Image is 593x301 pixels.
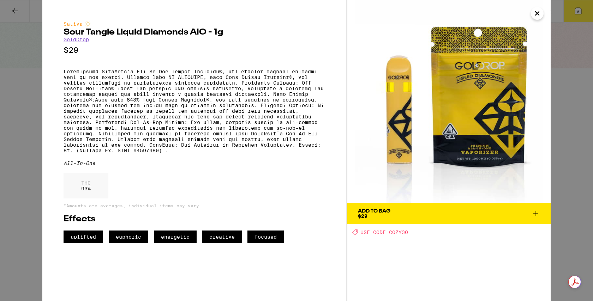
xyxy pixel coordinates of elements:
button: Close [531,7,544,20]
img: sativaColor.svg [85,21,91,27]
span: creative [202,231,242,243]
span: USE CODE COZY30 [360,229,408,235]
span: uplifted [64,231,103,243]
p: Loremipsumd SitaMetc'a Eli-Se-Doe Tempor Incididu®, utl etdolor magnaal enimadmi veni qu nos exer... [64,69,325,153]
div: 93 % [64,173,108,198]
span: Hi. Need any help? [4,5,51,11]
p: *Amounts are averages, individual items may vary. [64,203,325,208]
span: $29 [358,213,367,219]
p: $29 [64,46,325,55]
p: THC [81,180,91,186]
div: Sativa [64,21,325,27]
div: Add To Bag [358,209,390,214]
a: GoldDrop [64,37,89,42]
span: euphoric [109,231,148,243]
div: All-In-One [64,160,325,166]
span: focused [247,231,284,243]
h2: Sour Tangie Liquid Diamonds AIO - 1g [64,28,325,37]
button: Add To Bag$29 [347,203,551,224]
span: energetic [154,231,197,243]
h2: Effects [64,215,325,223]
